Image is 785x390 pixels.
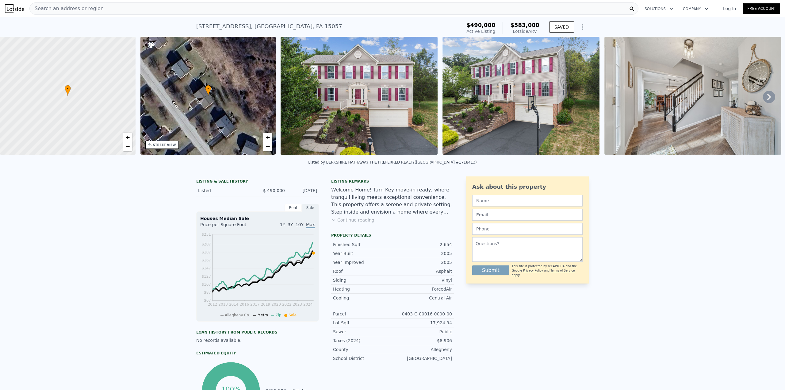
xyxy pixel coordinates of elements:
div: Price per Square Foot [200,222,258,231]
tspan: $67 [204,299,211,303]
a: Zoom out [123,142,132,151]
div: 2,654 [392,241,452,248]
div: Welcome Home! Turn Key move-in ready, where tranquil living meets exceptional convenience. This p... [331,186,454,216]
span: $583,000 [510,22,539,28]
div: Listed [198,187,253,194]
div: Allegheny [392,346,452,353]
a: Zoom in [263,133,272,142]
div: Listing remarks [331,179,454,184]
div: Taxes (2024) [333,338,392,344]
div: School District [333,355,392,361]
span: Sale [289,313,297,317]
tspan: $107 [201,282,211,287]
div: • [205,85,211,96]
div: STREET VIEW [153,143,176,147]
div: County [333,346,392,353]
img: Lotside [5,4,24,13]
span: − [266,143,270,150]
div: Parcel [333,311,392,317]
span: Zip [275,313,281,317]
tspan: 2014 [229,302,239,307]
tspan: $187 [201,250,211,254]
div: [GEOGRAPHIC_DATA] [392,355,452,361]
tspan: 2012 [208,302,217,307]
span: Search an address or region [30,5,104,12]
span: − [125,143,129,150]
tspan: $147 [201,266,211,271]
div: Listed by BERKSHIRE HATHAWAY THE PREFERRED REALTY ([GEOGRAPHIC_DATA] #1718413) [308,160,477,164]
div: • [65,85,71,96]
div: LISTING & SALE HISTORY [196,179,319,185]
div: Sewer [333,329,392,335]
a: Zoom in [123,133,132,142]
a: Log In [716,6,743,12]
input: Name [472,195,583,207]
span: Active Listing [466,29,495,34]
button: Solutions [640,3,678,14]
div: Vinyl [392,277,452,283]
span: Allegheny Co. [225,313,250,317]
div: Siding [333,277,392,283]
img: Sale: 167586247 Parcel: 92377452 [281,37,438,155]
div: 17,924.94 [392,320,452,326]
tspan: 2023 [293,302,302,307]
tspan: 2013 [218,302,228,307]
span: $490,000 [466,22,496,28]
span: • [205,86,211,91]
div: Finished Sqft [333,241,392,248]
tspan: $231 [201,232,211,237]
tspan: $127 [201,274,211,279]
img: Sale: 167586247 Parcel: 92377452 [604,37,781,155]
div: Ask about this property [472,183,583,191]
img: Sale: 167586247 Parcel: 92377452 [442,37,599,155]
div: Sale [302,204,319,212]
span: + [125,133,129,141]
div: Property details [331,233,454,238]
span: 3Y [288,222,293,227]
span: Max [306,222,315,228]
tspan: 2017 [250,302,260,307]
tspan: $167 [201,258,211,262]
tspan: 2019 [261,302,270,307]
a: Terms of Service [550,269,575,272]
span: $ 490,000 [263,188,285,193]
div: Year Built [333,250,392,257]
div: Loan history from public records [196,330,319,335]
span: + [266,133,270,141]
div: Public [392,329,452,335]
button: Submit [472,265,509,275]
span: 10Y [296,222,304,227]
div: Rent [285,204,302,212]
span: Metro [258,313,268,317]
a: Privacy Policy [523,269,543,272]
div: Cooling [333,295,392,301]
button: Company [678,3,713,14]
div: No records available. [196,337,319,343]
tspan: $87 [204,290,211,295]
tspan: 2016 [240,302,249,307]
div: Lot Sqft [333,320,392,326]
div: [DATE] [290,187,317,194]
tspan: $207 [201,242,211,246]
span: • [65,86,71,91]
button: SAVED [549,21,574,33]
div: $8,906 [392,338,452,344]
tspan: 2020 [272,302,281,307]
div: Year Improved [333,259,392,265]
div: [STREET_ADDRESS] , [GEOGRAPHIC_DATA] , PA 15057 [196,22,342,31]
span: 1Y [280,222,285,227]
div: Asphalt [392,268,452,274]
input: Email [472,209,583,221]
div: Lotside ARV [510,28,539,34]
div: Estimated Equity [196,351,319,356]
div: 0403-C-00016-0000-00 [392,311,452,317]
div: Roof [333,268,392,274]
tspan: 2022 [282,302,292,307]
div: Houses Median Sale [200,215,315,222]
tspan: 2024 [303,302,313,307]
input: Phone [472,223,583,235]
div: Heating [333,286,392,292]
div: ForcedAir [392,286,452,292]
a: Free Account [743,3,780,14]
a: Zoom out [263,142,272,151]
